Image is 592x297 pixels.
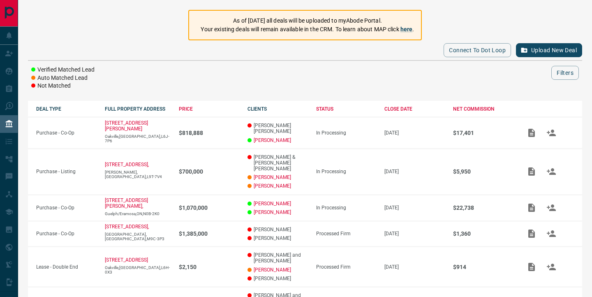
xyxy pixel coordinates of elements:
[254,183,291,189] a: [PERSON_NAME]
[316,264,377,270] div: Processed Firm
[541,130,561,135] span: Match Clients
[179,130,239,136] p: $818,888
[254,201,291,207] a: [PERSON_NAME]
[551,66,579,80] button: Filters
[31,82,95,90] li: Not Matched
[36,264,97,270] p: Lease - Double End
[384,106,445,112] div: CLOSE DATE
[384,130,445,136] p: [DATE]
[247,106,308,112] div: CLIENTS
[522,264,541,269] span: Add / View Documents
[316,130,377,136] div: In Processing
[201,25,414,34] p: Your existing deals will remain available in the CRM. To learn about MAP click .
[541,231,561,237] span: Match Clients
[254,209,291,215] a: [PERSON_NAME]
[247,123,308,134] p: [PERSON_NAME] [PERSON_NAME]
[316,231,377,237] div: Processed Firm
[36,169,97,174] p: Purchase - Listing
[453,264,513,270] p: $914
[105,224,149,230] a: [STREET_ADDRESS],
[105,120,148,132] a: [STREET_ADDRESS][PERSON_NAME]
[31,74,95,82] li: Auto Matched Lead
[316,106,377,112] div: STATUS
[254,267,291,273] a: [PERSON_NAME]
[105,211,171,216] p: Guelph/Eramosa,ON,N0B-2K0
[384,231,445,237] p: [DATE]
[105,232,171,241] p: [GEOGRAPHIC_DATA],[GEOGRAPHIC_DATA],M9C-3P3
[105,162,149,167] a: [STREET_ADDRESS],
[316,169,377,174] div: In Processing
[516,43,582,57] button: Upload New Deal
[247,154,308,172] p: [PERSON_NAME] & [PERSON_NAME] [PERSON_NAME]
[179,230,239,237] p: $1,385,000
[254,174,291,180] a: [PERSON_NAME]
[400,26,413,32] a: here
[179,168,239,175] p: $700,000
[541,264,561,269] span: Match Clients
[384,169,445,174] p: [DATE]
[316,205,377,211] div: In Processing
[453,106,513,112] div: NET COMMISSION
[179,204,239,211] p: $1,070,000
[453,230,513,237] p: $1,360
[541,168,561,174] span: Match Clients
[247,252,308,264] p: [PERSON_NAME] and [PERSON_NAME]
[541,204,561,210] span: Match Clients
[36,130,97,136] p: Purchase - Co-Op
[522,204,541,210] span: Add / View Documents
[384,205,445,211] p: [DATE]
[522,168,541,174] span: Add / View Documents
[444,43,511,57] button: Connect to Dot Loop
[105,257,148,263] a: [STREET_ADDRESS]
[384,264,445,270] p: [DATE]
[453,168,513,175] p: $5,950
[247,235,308,241] p: [PERSON_NAME]
[105,265,171,274] p: Oakville,[GEOGRAPHIC_DATA],L6H-0X3
[105,197,148,209] a: [STREET_ADDRESS][PERSON_NAME],
[522,130,541,135] span: Add / View Documents
[31,66,95,74] li: Verified Matched Lead
[201,16,414,25] p: As of [DATE] all deals will be uploaded to myAbode Portal.
[247,276,308,281] p: [PERSON_NAME]
[105,134,171,143] p: Oakville,[GEOGRAPHIC_DATA],L6J-7P6
[105,106,171,112] div: FULL PROPERTY ADDRESS
[453,130,513,136] p: $17,401
[36,205,97,211] p: Purchase - Co-Op
[254,137,291,143] a: [PERSON_NAME]
[36,231,97,237] p: Purchase - Co-Op
[105,170,171,179] p: [PERSON_NAME],[GEOGRAPHIC_DATA],L9T-7V4
[522,231,541,237] span: Add / View Documents
[179,106,239,112] div: PRICE
[179,264,239,270] p: $2,150
[453,204,513,211] p: $22,738
[247,227,308,232] p: [PERSON_NAME]
[36,106,97,112] div: DEAL TYPE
